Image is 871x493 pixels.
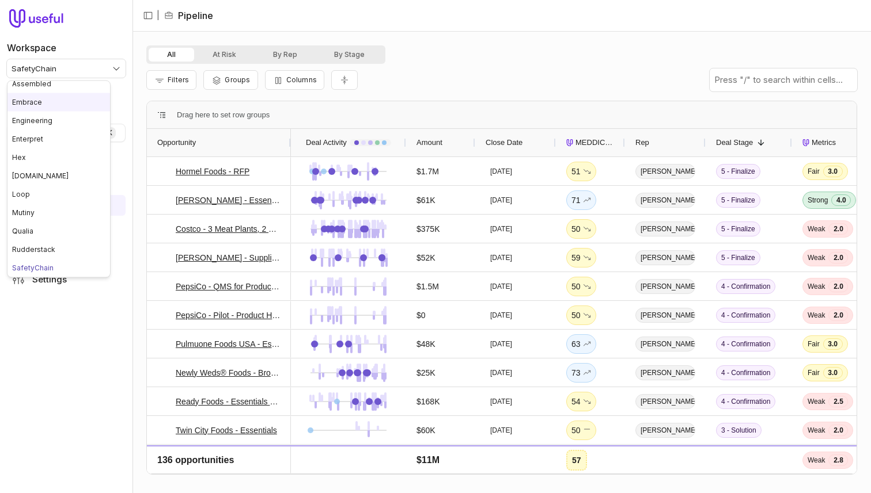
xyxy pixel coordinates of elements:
span: Enterpret [12,135,43,143]
span: [DOMAIN_NAME] [12,171,69,180]
span: Mutiny [12,208,35,217]
span: Rudderstack [12,245,55,254]
span: Hex [12,153,26,162]
span: SafetyChain [12,263,54,272]
span: Assembled [12,79,51,88]
span: Embrace [12,98,42,106]
span: Loop [12,190,30,198]
span: Qualia [12,227,33,235]
span: Engineering [12,116,52,125]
